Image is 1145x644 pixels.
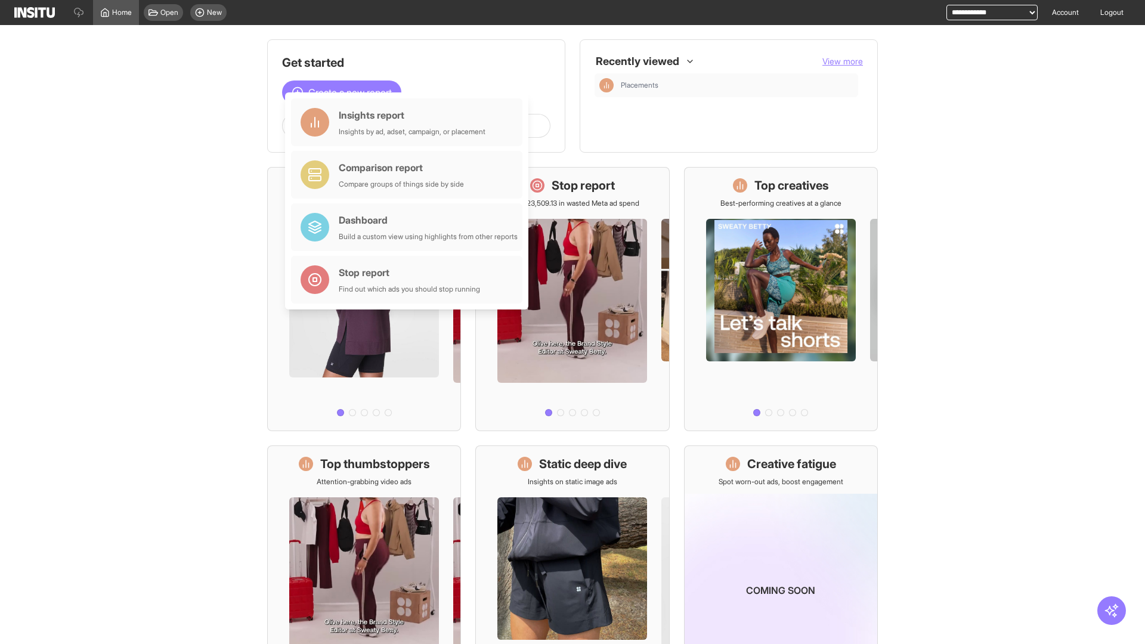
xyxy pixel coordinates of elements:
[621,80,853,90] span: Placements
[621,80,658,90] span: Placements
[822,56,863,66] span: View more
[339,232,518,241] div: Build a custom view using highlights from other reports
[720,199,841,208] p: Best-performing creatives at a glance
[267,167,461,431] a: What's live nowSee all active ads instantly
[317,477,411,487] p: Attention-grabbing video ads
[339,127,485,137] div: Insights by ad, adset, campaign, or placement
[339,284,480,294] div: Find out which ads you should stop running
[112,8,132,17] span: Home
[684,167,878,431] a: Top creativesBest-performing creatives at a glance
[160,8,178,17] span: Open
[528,477,617,487] p: Insights on static image ads
[308,85,392,100] span: Create a new report
[339,108,485,122] div: Insights report
[14,7,55,18] img: Logo
[339,179,464,189] div: Compare groups of things side by side
[282,54,550,71] h1: Get started
[754,177,829,194] h1: Top creatives
[339,160,464,175] div: Comparison report
[320,456,430,472] h1: Top thumbstoppers
[505,199,639,208] p: Save £23,509.13 in wasted Meta ad spend
[282,80,401,104] button: Create a new report
[339,213,518,227] div: Dashboard
[599,78,614,92] div: Insights
[539,456,627,472] h1: Static deep dive
[552,177,615,194] h1: Stop report
[339,265,480,280] div: Stop report
[207,8,222,17] span: New
[475,167,669,431] a: Stop reportSave £23,509.13 in wasted Meta ad spend
[822,55,863,67] button: View more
